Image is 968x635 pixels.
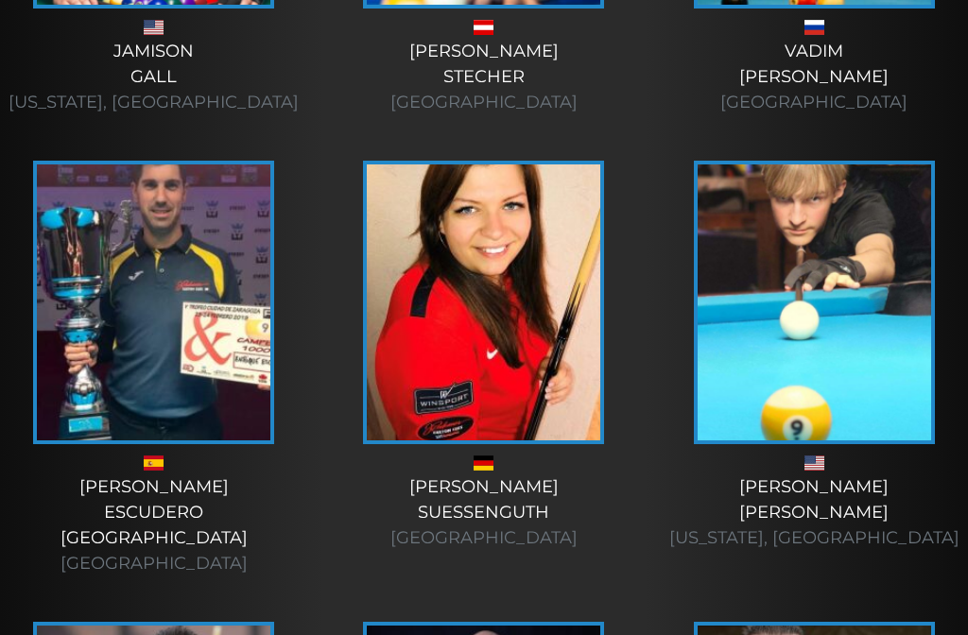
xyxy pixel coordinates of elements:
[8,551,300,576] div: [GEOGRAPHIC_DATA]
[337,525,630,551] div: [GEOGRAPHIC_DATA]
[668,525,960,551] div: [US_STATE], [GEOGRAPHIC_DATA]
[367,164,600,440] img: melanie-sussenguth-225x320.jpg
[37,164,270,440] img: Enric-Escudero-Burgos-2-225x320.jpg
[668,474,960,551] div: [PERSON_NAME] [PERSON_NAME]
[668,161,960,551] a: [PERSON_NAME][PERSON_NAME] [US_STATE], [GEOGRAPHIC_DATA]
[698,164,931,440] img: tanner-mckinney-profile-225x320.png
[337,161,630,551] a: [PERSON_NAME]Suessenguth [GEOGRAPHIC_DATA]
[668,39,960,115] div: Vadim [PERSON_NAME]
[8,39,300,115] div: Jamison Gall
[337,39,630,115] div: [PERSON_NAME] Stecher
[8,474,300,576] div: [PERSON_NAME] Escudero [GEOGRAPHIC_DATA]
[337,90,630,115] div: [GEOGRAPHIC_DATA]
[8,90,300,115] div: [US_STATE], [GEOGRAPHIC_DATA]
[8,161,300,576] a: [PERSON_NAME]Escudero[GEOGRAPHIC_DATA] [GEOGRAPHIC_DATA]
[337,474,630,551] div: [PERSON_NAME] Suessenguth
[668,90,960,115] div: [GEOGRAPHIC_DATA]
